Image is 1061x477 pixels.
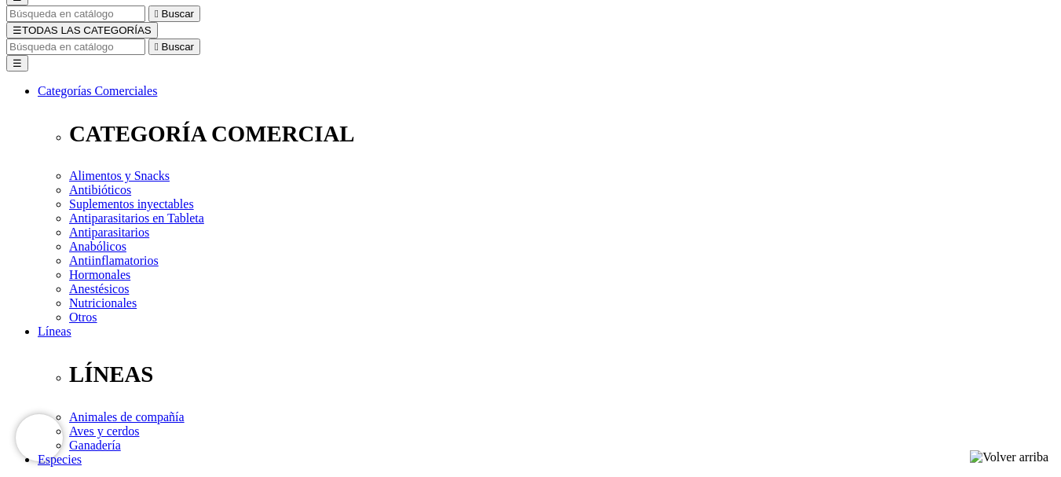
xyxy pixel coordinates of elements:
a: Alimentos y Snacks [69,169,170,182]
a: Antiinflamatorios [69,254,159,267]
a: Especies [38,453,82,466]
input: Buscar [6,6,145,22]
a: Anestésicos [69,282,129,295]
a: Líneas [38,325,71,338]
span: Buscar [162,41,194,53]
span: ☰ [13,24,22,36]
a: Hormonales [69,268,130,281]
i:  [155,41,159,53]
a: Antibióticos [69,183,131,196]
input: Buscar [6,39,145,55]
a: Antiparasitarios en Tableta [69,211,204,225]
iframe: Brevo live chat [16,414,63,461]
img: Volver arriba [970,450,1048,464]
button:  Buscar [148,39,200,55]
a: Suplementos inyectables [69,197,194,211]
a: Nutricionales [69,296,137,310]
a: Anabólicos [69,240,126,253]
button: ☰TODAS LAS CATEGORÍAS [6,22,158,39]
a: Otros [69,310,97,324]
span: Buscar [162,8,194,20]
a: Ganadería [69,438,121,452]
a: Antiparasitarios [69,226,149,239]
i:  [155,8,159,20]
a: Categorías Comerciales [38,84,157,97]
button:  Buscar [148,6,200,22]
a: Aves y cerdos [69,424,139,438]
p: LÍNEAS [69,361,1055,387]
button: ☰ [6,55,28,72]
a: Animales de compañía [69,410,185,424]
p: CATEGORÍA COMERCIAL [69,121,1055,147]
